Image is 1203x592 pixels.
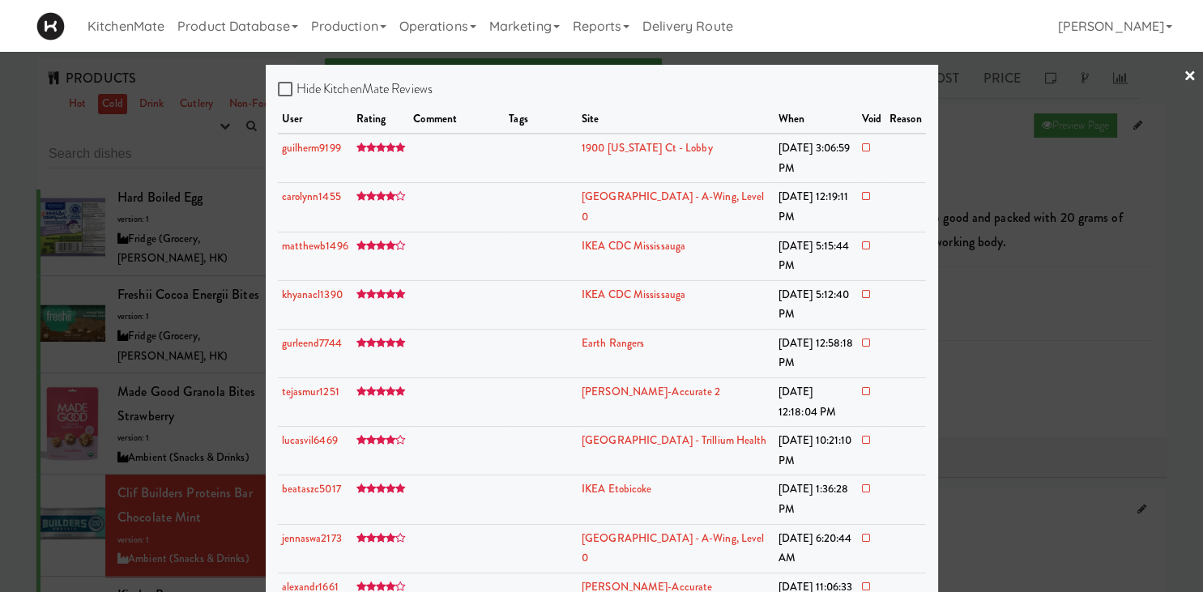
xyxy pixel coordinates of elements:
a: Earth Rangers [582,335,644,351]
a: beataszc5017 [282,481,341,496]
th: user [278,105,352,134]
a: jennaswa2173 [282,530,342,546]
a: matthewb1496 [282,238,348,253]
a: [PERSON_NAME]-Accurate 2 [582,384,720,399]
th: comment [409,105,505,134]
a: [GEOGRAPHIC_DATA] - A-Wing, Level 0 [582,189,764,224]
a: gurleend7744 [282,335,342,351]
a: lucasvil6469 [282,432,338,448]
a: IKEA CDC Mississauga [582,287,685,302]
a: IKEA Etobicoke [582,481,651,496]
a: [GEOGRAPHIC_DATA] - A-Wing, Level 0 [582,530,764,566]
td: [DATE] 12:58:18 PM [774,329,858,377]
th: when [774,105,858,134]
th: Tags [505,105,578,134]
a: khyanacl1390 [282,287,343,302]
td: [DATE] 3:06:59 PM [774,134,858,183]
label: Hide KitchenMate Reviews [278,77,433,101]
td: [DATE] 6:20:44 AM [774,524,858,573]
td: [DATE] 5:12:40 PM [774,280,858,329]
th: site [578,105,774,134]
a: [GEOGRAPHIC_DATA] - Trillium Health [582,432,767,448]
td: [DATE] 12:19:11 PM [774,183,858,232]
a: tejasmur1251 [282,384,339,399]
input: Hide KitchenMate Reviews [278,83,296,96]
a: 1900 [US_STATE] Ct - Lobby [582,140,713,155]
td: [DATE] 12:18:04 PM [774,378,858,427]
td: [DATE] 10:21:10 PM [774,427,858,475]
th: Reason [885,105,926,134]
a: carolynn1455 [282,189,341,204]
a: × [1184,52,1197,102]
td: [DATE] 1:36:28 PM [774,475,858,524]
img: Micromart [36,12,65,40]
a: IKEA CDC Mississauga [582,238,685,253]
a: guilherm9199 [282,140,341,155]
th: rating [352,105,410,134]
th: Void [857,105,885,134]
td: [DATE] 5:15:44 PM [774,232,858,280]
